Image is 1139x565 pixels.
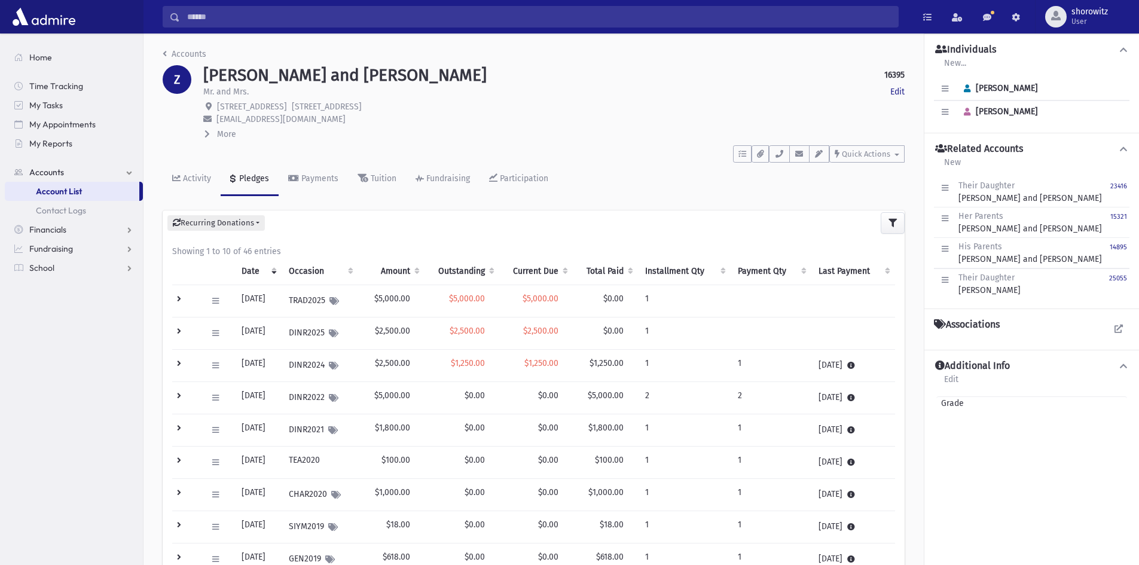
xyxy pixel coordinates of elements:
[934,44,1129,56] button: Individuals
[829,145,905,163] button: Quick Actions
[163,48,206,65] nav: breadcrumb
[497,173,548,184] div: Participation
[811,258,895,285] th: Last Payment: activate to sort column ascending
[5,96,143,115] a: My Tasks
[36,186,82,197] span: Account List
[638,285,731,317] td: 1
[358,478,425,511] td: $1,000.00
[465,552,485,562] span: $0.00
[958,242,1002,252] span: His Parents
[10,5,78,29] img: AdmirePro
[958,106,1038,117] span: [PERSON_NAME]
[935,44,996,56] h4: Individuals
[590,358,624,368] span: $1,250.00
[538,423,558,433] span: $0.00
[588,423,624,433] span: $1,800.00
[234,511,282,543] td: [DATE]
[588,487,624,497] span: $1,000.00
[588,390,624,401] span: $5,000.00
[358,317,425,349] td: $2,500.00
[216,114,346,124] span: [EMAIL_ADDRESS][DOMAIN_NAME]
[958,211,1003,221] span: Her Parents
[36,205,86,216] span: Contact Logs
[958,271,1021,297] div: [PERSON_NAME]
[811,511,895,543] td: [DATE]
[465,487,485,497] span: $0.00
[203,65,487,85] h1: [PERSON_NAME] and [PERSON_NAME]
[595,455,624,465] span: $100.00
[935,143,1023,155] h4: Related Accounts
[934,319,1000,331] h4: Associations
[282,381,358,414] td: DINR2022
[167,215,265,231] button: Recurring Donations
[499,258,573,285] th: Current Due: activate to sort column ascending
[731,478,811,511] td: 1
[181,173,211,184] div: Activity
[538,455,558,465] span: $0.00
[958,273,1015,283] span: Their Daughter
[406,163,480,196] a: Fundraising
[180,6,898,28] input: Search
[731,511,811,543] td: 1
[29,100,63,111] span: My Tasks
[538,552,558,562] span: $0.00
[1110,179,1127,204] a: 23416
[234,258,282,285] th: Date: activate to sort column ascending
[1109,274,1127,282] small: 25055
[1071,7,1108,17] span: shorowitz
[638,446,731,478] td: 1
[465,390,485,401] span: $0.00
[731,381,811,414] td: 2
[842,149,890,158] span: Quick Actions
[29,262,54,273] span: School
[425,258,499,285] th: Outstanding: activate to sort column ascending
[358,511,425,543] td: $18.00
[884,69,905,81] strong: 16395
[596,552,624,562] span: $618.00
[292,102,362,112] span: [STREET_ADDRESS]
[29,81,83,91] span: Time Tracking
[348,163,406,196] a: Tuition
[936,397,964,410] span: Grade
[163,163,221,196] a: Activity
[538,390,558,401] span: $0.00
[523,294,558,304] span: $5,000.00
[5,163,143,182] a: Accounts
[29,52,52,63] span: Home
[221,163,279,196] a: Pledges
[279,163,348,196] a: Payments
[234,414,282,446] td: [DATE]
[465,520,485,530] span: $0.00
[282,446,358,478] td: TEA2020
[234,446,282,478] td: [DATE]
[449,294,485,304] span: $5,000.00
[172,245,895,258] div: Showing 1 to 10 of 46 entries
[943,155,961,177] a: New
[217,102,287,112] span: [STREET_ADDRESS]
[603,294,624,304] span: $0.00
[638,317,731,349] td: 1
[5,48,143,67] a: Home
[282,478,358,511] td: CHAR2020
[368,173,396,184] div: Tuition
[935,360,1010,372] h4: Additional Info
[811,414,895,446] td: [DATE]
[934,360,1129,372] button: Additional Info
[480,163,558,196] a: Participation
[1110,182,1127,190] small: 23416
[358,446,425,478] td: $100.00
[5,77,143,96] a: Time Tracking
[282,511,358,543] td: SIYM2019
[237,173,269,184] div: Pledges
[1110,243,1127,251] small: 14895
[234,349,282,381] td: [DATE]
[638,511,731,543] td: 1
[234,285,282,317] td: [DATE]
[203,128,237,141] button: More
[1109,271,1127,297] a: 25055
[450,326,485,336] span: $2,500.00
[5,239,143,258] a: Fundraising
[638,258,731,285] th: Installment Qty: activate to sort column ascending
[1071,17,1108,26] span: User
[638,349,731,381] td: 1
